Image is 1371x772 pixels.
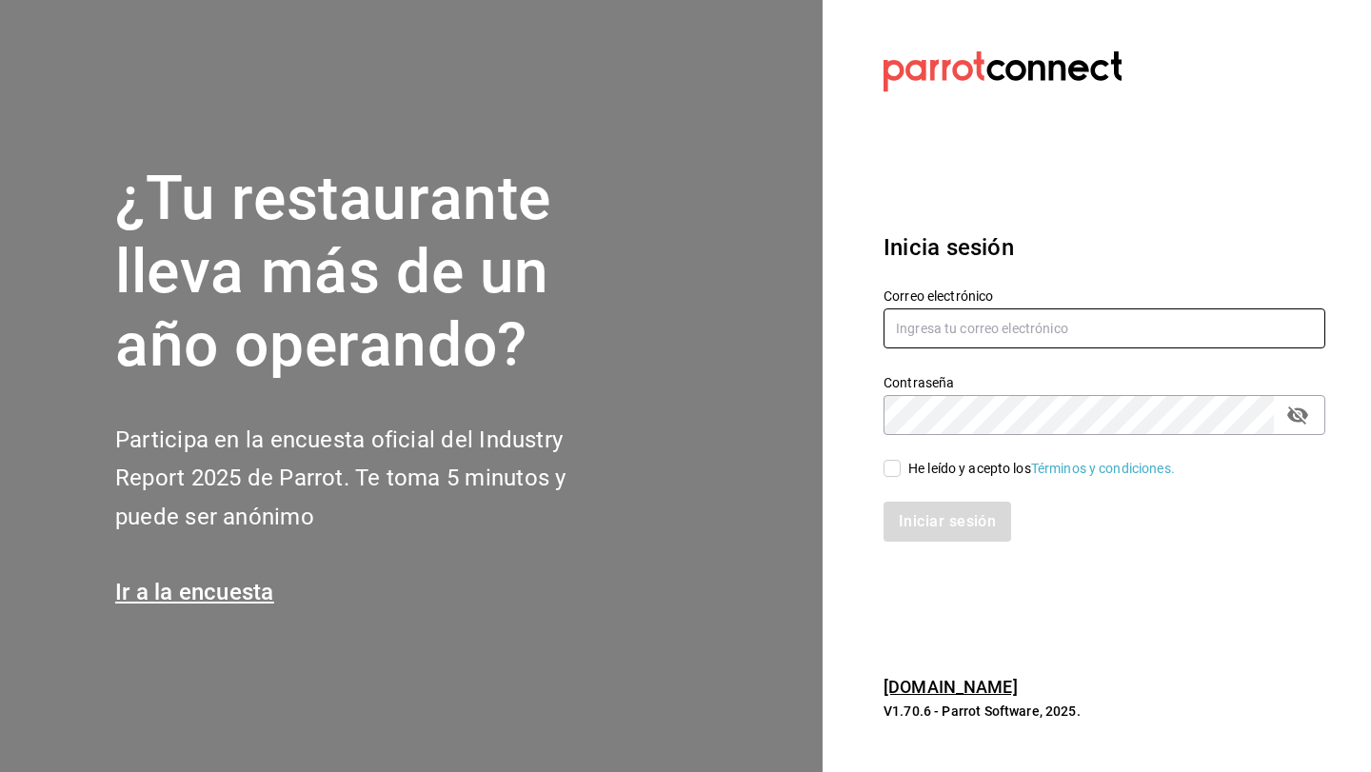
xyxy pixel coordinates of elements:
[884,677,1018,697] a: [DOMAIN_NAME]
[1282,399,1314,431] button: passwordField
[115,163,629,382] h1: ¿Tu restaurante lleva más de un año operando?
[115,579,274,605] a: Ir a la encuesta
[115,421,629,537] h2: Participa en la encuesta oficial del Industry Report 2025 de Parrot. Te toma 5 minutos y puede se...
[884,376,1325,389] label: Contraseña
[884,308,1325,348] input: Ingresa tu correo electrónico
[884,289,1325,303] label: Correo electrónico
[884,230,1325,265] h3: Inicia sesión
[908,459,1175,479] div: He leído y acepto los
[884,702,1325,721] p: V1.70.6 - Parrot Software, 2025.
[1031,461,1175,476] a: Términos y condiciones.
